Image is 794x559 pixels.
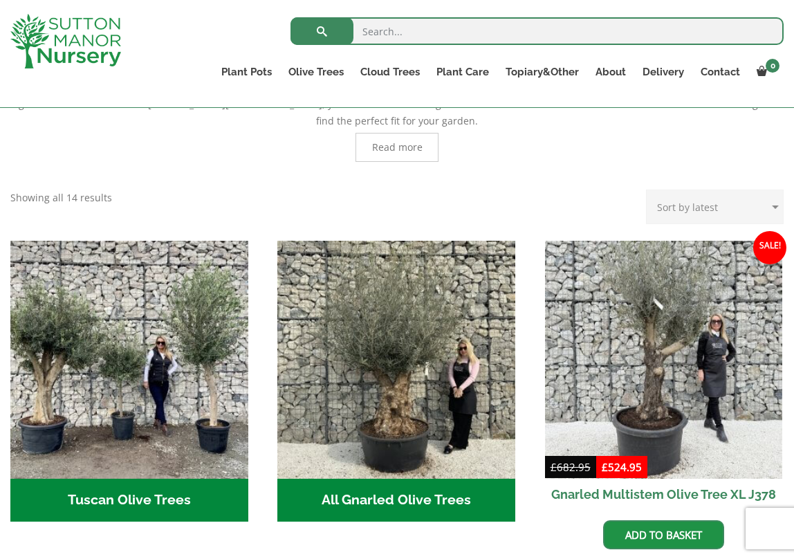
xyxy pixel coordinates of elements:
[10,241,248,521] a: Visit product category Tuscan Olive Trees
[372,143,423,152] span: Read more
[603,520,724,549] a: Add to basket: “Gnarled Multistem Olive Tree XL J378”
[10,479,248,522] h2: Tuscan Olive Trees
[10,190,112,206] p: Showing all 14 results
[602,460,608,474] span: £
[352,62,428,82] a: Cloud Trees
[280,62,352,82] a: Olive Trees
[277,241,515,479] img: All Gnarled Olive Trees
[753,231,786,264] span: Sale!
[646,190,784,224] select: Shop order
[545,241,783,479] img: Gnarled Multistem Olive Tree XL J378
[10,241,248,479] img: Tuscan Olive Trees
[551,460,557,474] span: £
[748,62,784,82] a: 0
[692,62,748,82] a: Contact
[290,17,784,45] input: Search...
[602,460,642,474] bdi: 524.95
[545,479,783,510] h2: Gnarled Multistem Olive Tree XL J378
[10,14,121,68] img: logo
[428,62,497,82] a: Plant Care
[587,62,634,82] a: About
[497,62,587,82] a: Topiary&Other
[277,479,515,522] h2: All Gnarled Olive Trees
[213,62,280,82] a: Plant Pots
[766,59,779,73] span: 0
[545,241,783,510] a: Sale! Gnarled Multistem Olive Tree XL J378
[277,241,515,521] a: Visit product category All Gnarled Olive Trees
[551,460,591,474] bdi: 682.95
[634,62,692,82] a: Delivery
